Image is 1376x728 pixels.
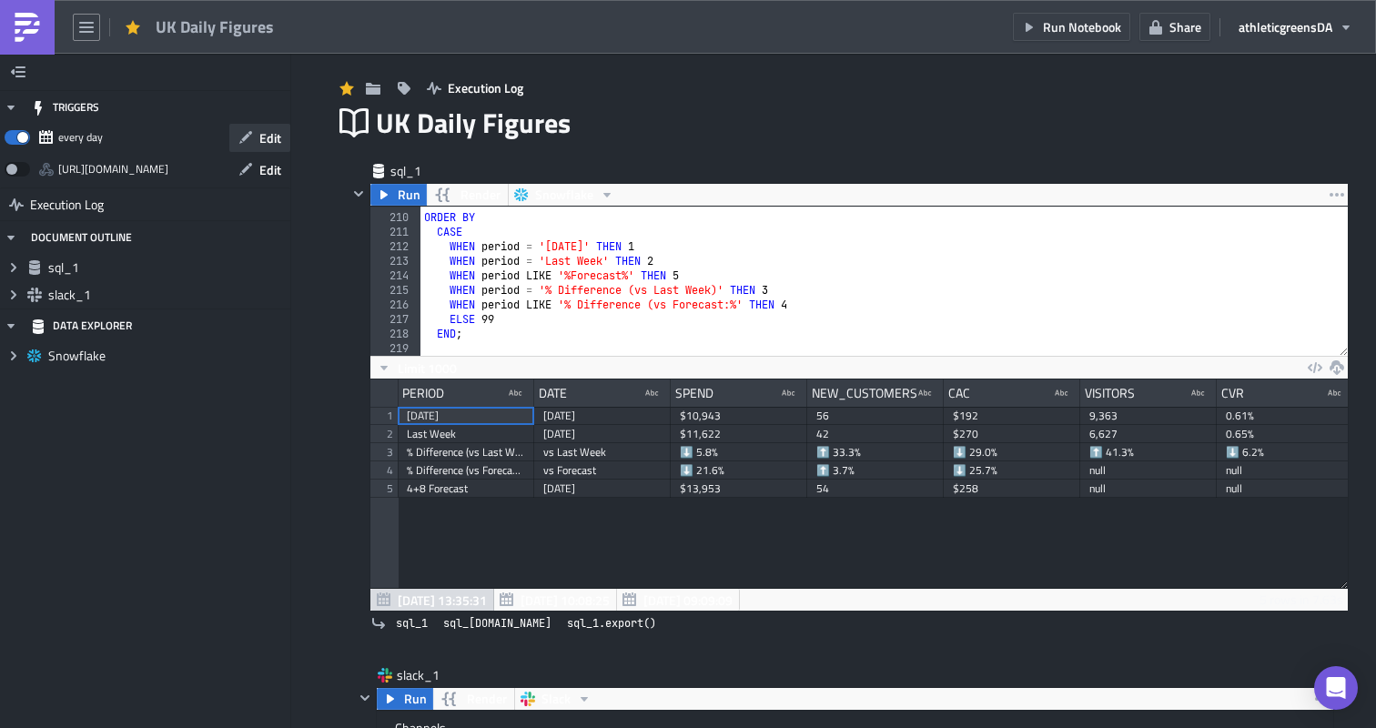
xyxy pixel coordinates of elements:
[259,128,281,147] span: Edit
[404,688,427,710] span: Run
[1089,443,1208,461] div: ⬆️ 41.3%
[370,298,420,312] div: 216
[396,614,428,632] span: sql_1
[229,156,290,184] button: Edit
[816,407,935,425] div: 56
[953,443,1071,461] div: ⬇️ 29.0%
[370,312,420,327] div: 217
[543,407,662,425] div: [DATE]
[376,103,572,143] span: UK Daily Figures
[1089,425,1208,443] div: 6,627
[398,591,487,610] span: [DATE] 13:35:31
[58,156,168,183] div: https://pushmetrics.io/api/v1/report/ewLxnA1o4G/webhook?token=0b5bd38d26a9427fba0d1f75e3d4ac89
[13,13,42,42] img: PushMetrics
[418,74,532,102] button: Execution Log
[816,480,935,498] div: 54
[438,614,557,632] a: sql_[DOMAIN_NAME]
[521,591,610,610] span: [DATE] 10:08:25
[426,184,509,206] button: Render
[562,614,662,632] a: sql_1.export()
[816,461,935,480] div: ⬆️ 3.7%
[1226,461,1344,480] div: null
[370,239,420,254] div: 212
[348,183,369,205] button: Hide content
[31,309,132,342] div: DATA EXPLORER
[1226,443,1344,461] div: ⬇️ 6.2%
[514,688,598,710] button: Slack
[370,283,420,298] div: 215
[467,688,507,710] span: Render
[1169,17,1201,36] span: Share
[680,443,798,461] div: ⬇️ 5.8%
[432,688,515,710] button: Render
[460,184,501,206] span: Render
[397,666,470,684] span: slack_1
[1221,379,1244,407] div: CVR
[370,184,427,206] button: Run
[390,162,463,180] span: sql_1
[680,480,798,498] div: $13,953
[407,425,525,443] div: Last Week
[539,379,567,407] div: DATE
[535,184,593,206] span: Snowflake
[443,614,551,632] span: sql_[DOMAIN_NAME]
[1229,13,1362,41] button: athleticgreensDA
[543,443,662,461] div: vs Last Week
[370,268,420,283] div: 214
[1085,379,1135,407] div: VISITORS
[1314,666,1358,710] div: Open Intercom Messenger
[493,589,617,611] button: [DATE] 10:08:25
[390,614,433,632] a: sql_1
[1089,480,1208,498] div: null
[1226,407,1344,425] div: 0.61%
[680,461,798,480] div: ⬇️ 21.6%
[370,341,420,356] div: 219
[370,225,420,239] div: 211
[1139,13,1210,41] button: Share
[229,124,290,152] button: Edit
[1260,589,1343,611] div: 5 rows in 7.63s
[354,687,376,709] button: Hide content
[543,425,662,443] div: [DATE]
[370,210,420,225] div: 210
[1089,407,1208,425] div: 9,363
[953,461,1071,480] div: ⬇️ 25.7%
[259,160,281,179] span: Edit
[1239,17,1332,36] span: athleticgreens DA
[541,688,571,710] span: Slack
[1013,13,1130,41] button: Run Notebook
[543,461,662,480] div: vs Forecast
[616,589,740,611] button: [DATE] 09:09:09
[48,348,286,364] span: Snowflake
[30,188,104,221] span: Execution Log
[508,184,621,206] button: Snowflake
[402,379,444,407] div: PERIOD
[816,443,935,461] div: ⬆️ 33.3%
[953,407,1071,425] div: $192
[377,688,433,710] button: Run
[643,591,733,610] span: [DATE] 09:09:09
[370,589,494,611] button: [DATE] 13:35:31
[1089,461,1208,480] div: null
[398,359,457,378] span: Limit 1000
[156,15,276,38] span: UK Daily Figures
[407,480,525,498] div: 4+8 Forecast
[31,91,99,124] div: TRIGGERS
[407,407,525,425] div: [DATE]
[543,480,662,498] div: [DATE]
[567,614,656,632] span: sql_1.export()
[58,124,103,151] div: every day
[1043,17,1121,36] span: Run Notebook
[448,78,523,97] span: Execution Log
[1226,480,1344,498] div: null
[48,287,286,303] span: slack_1
[398,184,420,206] span: Run
[48,259,286,276] span: sql_1
[816,425,935,443] div: 42
[953,425,1071,443] div: $270
[675,379,713,407] div: SPEND
[680,425,798,443] div: $11,622
[370,254,420,268] div: 213
[370,357,463,379] button: Limit 1000
[31,221,132,254] div: DOCUMENT OUTLINE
